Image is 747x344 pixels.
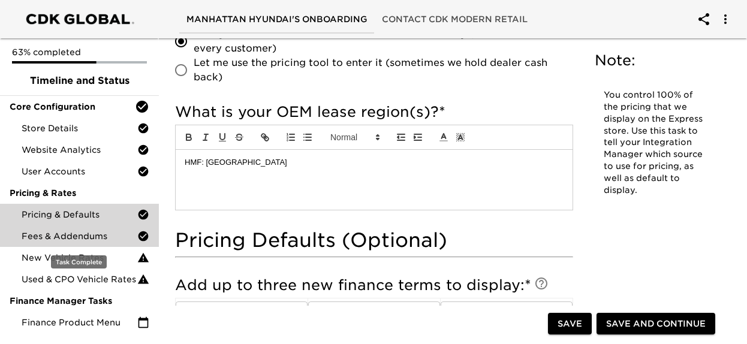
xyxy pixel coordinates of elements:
button: Save and Continue [597,313,715,335]
span: Save and Continue [606,316,706,331]
span: Timeline and Status [10,74,149,88]
p: 63% completed [12,46,147,58]
h5: Add up to three new finance terms to display: [175,276,573,295]
span: Used & CPO Vehicle Rates [22,273,137,285]
span: Finance Product Menu [22,316,137,328]
span: Pricing & Rates [10,187,149,199]
button: Save [548,313,592,335]
span: Let me use the pricing tool to enter it (sometimes we hold dealer cash back) [194,56,564,85]
span: Save [558,316,582,331]
h4: Pricing Defaults (Optional) [175,228,573,252]
span: Finance Manager Tasks [10,295,149,307]
span: Contact CDK Modern Retail [382,12,528,27]
span: Core Configuration [10,101,135,113]
button: account of current user [711,5,740,34]
button: account of current user [689,5,718,34]
span: Store Details [22,122,137,134]
h5: Note: [595,51,713,70]
span: New Vehicle Rates [22,252,137,264]
p: HMF: [GEOGRAPHIC_DATA] [185,157,564,168]
h5: What is your OEM lease region(s)? [175,102,573,122]
span: Website Analytics [22,144,137,156]
span: Fees & Addendums [22,230,137,242]
p: You control 100% of the pricing that we display on the Express store. Use this task to tell your ... [604,89,704,197]
span: Always show all dealer cash on all deals automatically (we offer it to every customer) [194,27,564,56]
span: Pricing & Defaults [22,209,137,221]
span: Manhattan Hyundai's Onboarding [186,12,368,27]
span: User Accounts [22,165,137,177]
